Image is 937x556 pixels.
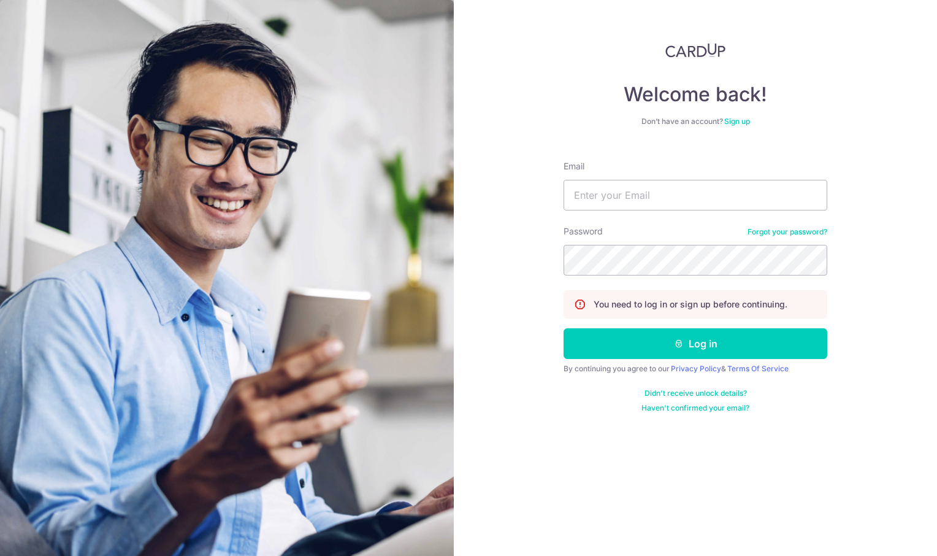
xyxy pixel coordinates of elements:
a: Haven't confirmed your email? [641,403,749,413]
a: Privacy Policy [671,364,721,373]
input: Enter your Email [564,180,827,210]
p: You need to log in or sign up before continuing. [594,298,787,311]
a: Terms Of Service [727,364,789,373]
button: Log in [564,328,827,359]
h4: Welcome back! [564,82,827,107]
div: By continuing you agree to our & [564,364,827,374]
a: Sign up [724,117,750,126]
a: Didn't receive unlock details? [644,388,747,398]
label: Email [564,160,584,172]
a: Forgot your password? [748,227,827,237]
div: Don’t have an account? [564,117,827,126]
img: CardUp Logo [665,43,725,58]
label: Password [564,225,603,237]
